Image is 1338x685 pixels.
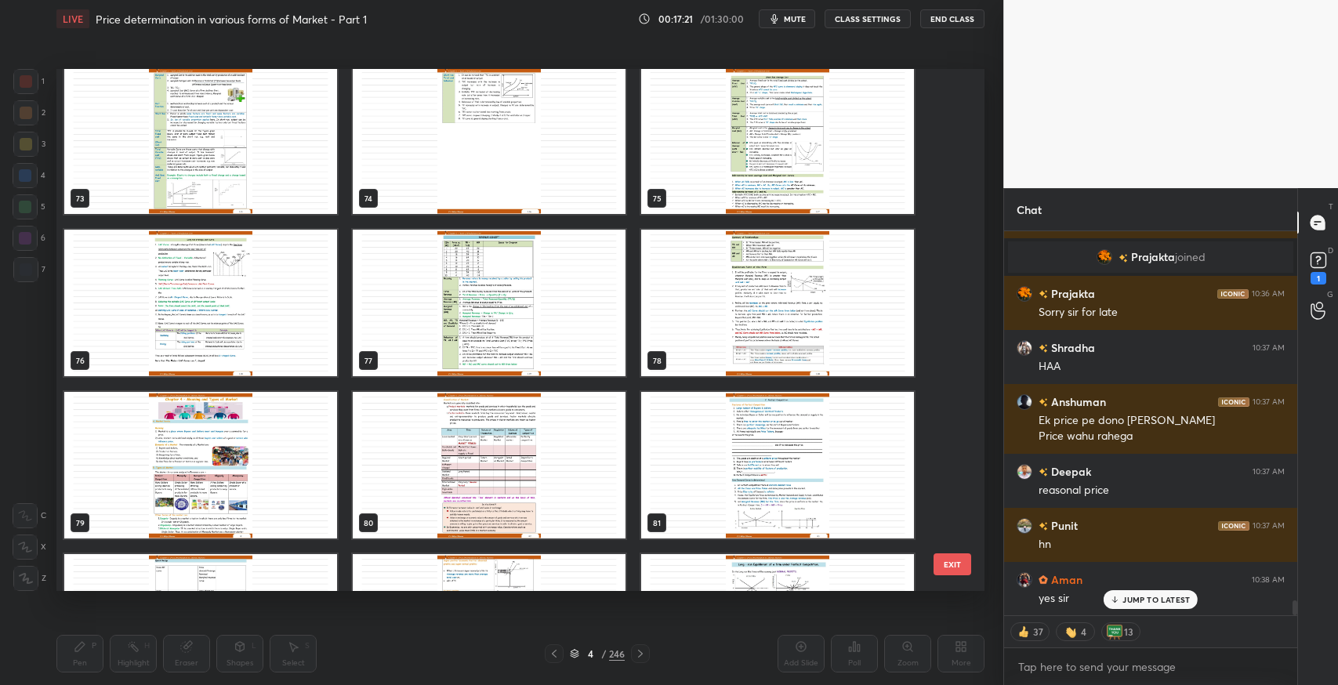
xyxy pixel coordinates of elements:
[1218,397,1249,407] img: iconic-dark.1390631f.png
[1017,464,1032,480] img: 7583716aad9443be9b0c998d6339928e.jpg
[1039,413,1285,429] div: Ek price pe dono [PERSON_NAME]
[1039,344,1048,353] img: no-rating-badge.077c3623.svg
[13,69,45,94] div: 1
[1253,343,1285,353] div: 10:37 AM
[1016,624,1032,640] img: thumbs_up.png
[1253,521,1285,531] div: 10:37 AM
[1039,398,1048,407] img: no-rating-badge.077c3623.svg
[1328,245,1333,256] p: D
[1004,189,1054,230] p: Chat
[1039,468,1048,477] img: no-rating-badge.077c3623.svg
[609,647,625,661] div: 246
[1119,254,1128,263] img: no-rating-badge.077c3623.svg
[1039,305,1285,321] div: Sorry sir for late
[1039,429,1285,444] div: Price wahu rahega
[1253,467,1285,477] div: 10:37 AM
[1327,288,1333,300] p: G
[1017,518,1032,534] img: c5c68567537a4e069b4f2a8ed074adb5.jpg
[582,649,598,658] div: 4
[1097,249,1112,265] img: 4fb7926b8a784cb1a8e0965bac36dfc5.jpg
[13,132,45,157] div: 3
[1017,572,1032,588] img: b15534e2a0394dcdbae7fdad69e1a455.jpg
[1039,483,1285,498] div: reasonal price
[1064,624,1080,640] img: waving_hand.png
[825,9,911,28] button: CLASS SETTINGS
[353,67,625,214] img: 1759381756JVOGDR.pdf
[56,9,89,28] div: LIVE
[1039,522,1048,531] img: no-rating-badge.077c3623.svg
[1048,285,1095,302] h6: Prajakta
[641,392,914,538] img: 1759381756JVOGDR.pdf
[13,100,45,125] div: 2
[1017,286,1032,302] img: 4fb7926b8a784cb1a8e0965bac36dfc5.jpg
[1032,625,1044,638] div: 37
[1122,625,1135,638] div: 13
[1311,272,1326,285] div: 1
[13,226,45,251] div: 6
[641,230,914,376] img: 1759381756JVOGDR.pdf
[1017,340,1032,356] img: f077464141ae4137bb10a53b07a79da6.jpg
[1039,537,1285,553] div: hn
[13,194,45,219] div: 5
[1107,624,1122,640] img: thank_you.png
[1039,359,1285,375] div: HAA
[64,230,337,376] img: 1759381756JVOGDR.pdf
[1004,231,1297,615] div: grid
[56,69,957,591] div: grid
[601,649,606,658] div: /
[1048,393,1106,410] h6: Anshuman
[353,230,625,376] img: 1759381756JVOGDR.pdf
[1017,394,1032,410] img: df2ddc2e69834845930f3f7a6bcf0b40.jpg
[1329,201,1333,212] p: T
[1253,397,1285,407] div: 10:37 AM
[64,392,337,538] img: 1759381756JVOGDR.pdf
[784,13,806,24] span: mute
[934,553,971,575] button: EXIT
[1048,463,1091,480] h6: Deepak
[1039,575,1048,585] img: Learner_Badge_hustler_a18805edde.svg
[1218,521,1249,531] img: iconic-dark.1390631f.png
[1175,251,1206,263] span: joined
[1252,289,1285,299] div: 10:36 AM
[759,9,815,28] button: mute
[1039,591,1285,607] div: yes sir
[920,9,984,28] button: End Class
[641,67,914,214] img: 1759381756JVOGDR.pdf
[13,535,46,560] div: X
[64,67,337,214] img: 1759381756JVOGDR.pdf
[13,503,46,528] div: C
[13,257,45,282] div: 7
[96,12,367,27] h4: Price determination in various forms of Market - Part 1
[1080,625,1086,638] div: 4
[1048,571,1082,588] h6: Aman
[1131,251,1175,263] span: Prajakta
[1048,339,1095,356] h6: Shradha
[1048,517,1078,534] h6: Punit
[1122,595,1190,604] p: JUMP TO LATEST
[353,392,625,538] img: 1759381756JVOGDR.pdf
[13,163,45,188] div: 4
[1252,575,1285,585] div: 10:38 AM
[1039,290,1048,299] img: no-rating-badge.077c3623.svg
[13,566,46,591] div: Z
[1217,289,1249,299] img: iconic-dark.1390631f.png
